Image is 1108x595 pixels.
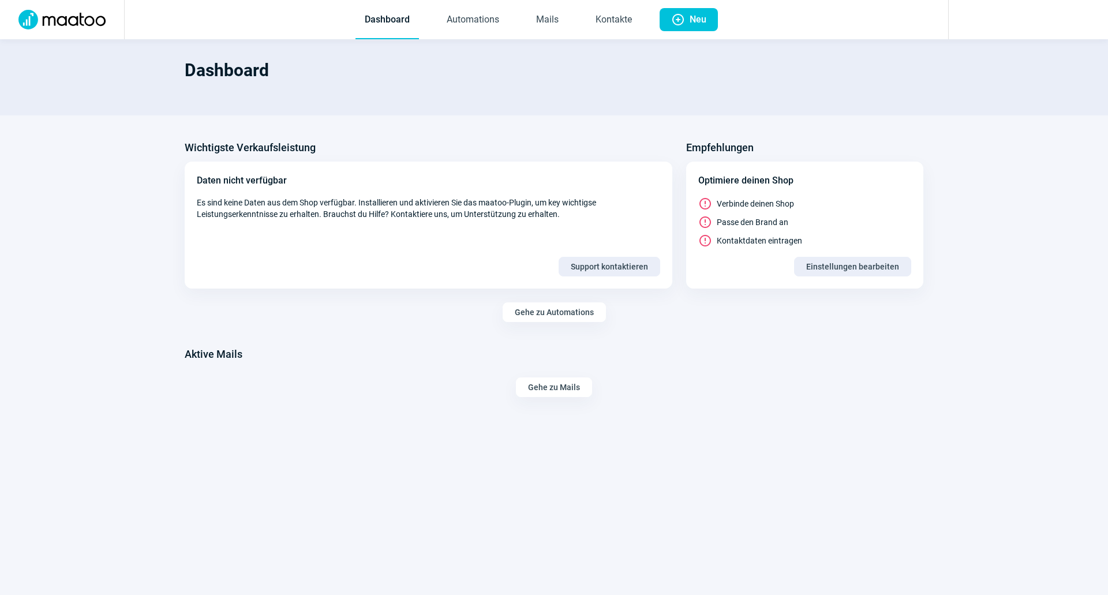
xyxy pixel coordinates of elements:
[717,235,802,246] span: Kontaktdaten eintragen
[197,174,660,188] div: Daten nicht verfügbar
[717,198,794,209] span: Verbinde deinen Shop
[185,139,316,157] h3: Wichtigste Verkaufsleistung
[355,1,419,39] a: Dashboard
[197,197,660,220] span: Es sind keine Daten aus dem Shop verfügbar. Installieren und aktivieren Sie das maatoo-Plugin, um...
[690,8,706,31] span: Neu
[686,139,754,157] h3: Empfehlungen
[806,257,899,276] span: Einstellungen bearbeiten
[12,10,113,29] img: Logo
[660,8,718,31] button: Neu
[559,257,660,276] button: Support kontaktieren
[516,377,592,397] button: Gehe zu Mails
[185,51,923,90] h1: Dashboard
[185,345,242,364] h3: Aktive Mails
[571,257,648,276] span: Support kontaktieren
[794,257,911,276] button: Einstellungen bearbeiten
[528,378,580,396] span: Gehe zu Mails
[586,1,641,39] a: Kontakte
[717,216,788,228] span: Passe den Brand an
[527,1,568,39] a: Mails
[503,302,606,322] button: Gehe zu Automations
[698,174,911,188] div: Optimiere deinen Shop
[437,1,508,39] a: Automations
[515,303,594,321] span: Gehe zu Automations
